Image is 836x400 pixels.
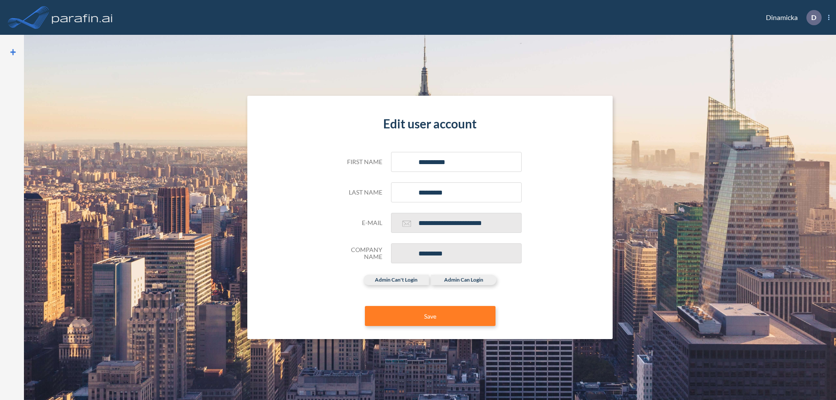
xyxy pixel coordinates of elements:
[811,13,816,21] p: D
[339,158,382,166] h5: First name
[364,275,429,285] label: admin can't login
[339,117,522,131] h4: Edit user account
[50,9,115,26] img: logo
[753,10,829,25] div: Dinamicka
[339,219,382,227] h5: E-mail
[431,275,496,285] label: admin can login
[365,306,496,326] button: Save
[339,189,382,196] h5: Last name
[339,246,382,261] h5: Company Name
